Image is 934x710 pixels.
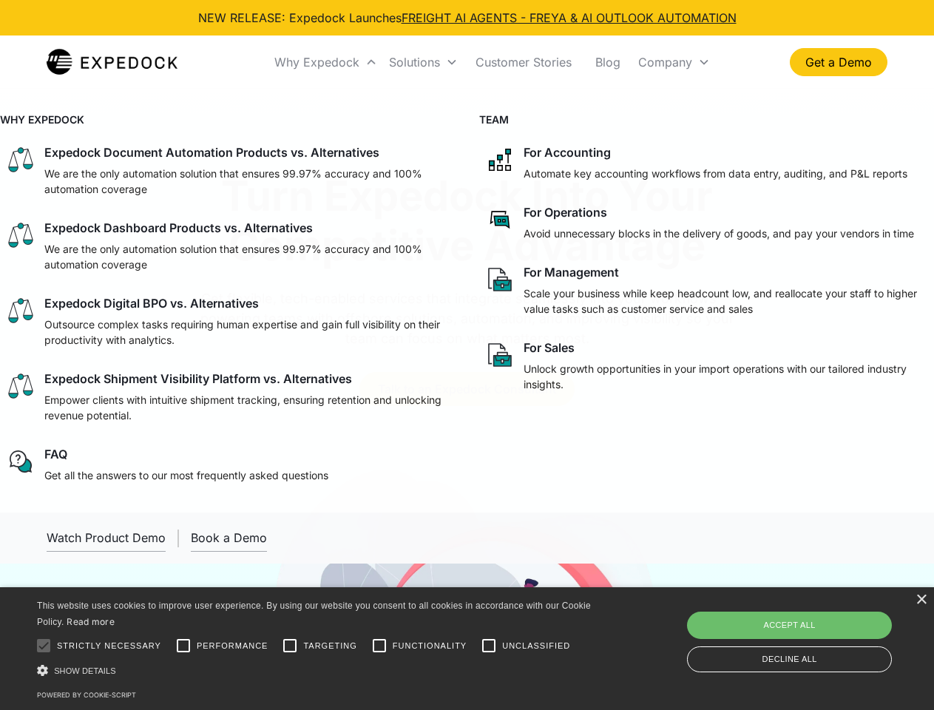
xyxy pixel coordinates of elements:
div: Company [632,37,716,87]
a: open lightbox [47,524,166,552]
a: FREIGHT AI AGENTS - FREYA & AI OUTLOOK AUTOMATION [402,10,737,25]
span: This website uses cookies to improve user experience. By using our website you consent to all coo... [37,601,591,628]
span: Strictly necessary [57,640,161,652]
div: Solutions [389,55,440,70]
div: For Operations [524,205,607,220]
span: Targeting [303,640,356,652]
div: NEW RELEASE: Expedock Launches [198,9,737,27]
iframe: Chat Widget [688,550,934,710]
a: Powered by cookie-script [37,691,136,699]
div: For Management [524,265,619,280]
img: regular chat bubble icon [6,447,35,476]
div: FAQ [44,447,67,461]
p: Automate key accounting workflows from data entry, auditing, and P&L reports [524,166,907,181]
img: scale icon [6,371,35,401]
div: Expedock Digital BPO vs. Alternatives [44,296,259,311]
div: For Accounting [524,145,611,160]
span: Show details [54,666,116,675]
p: Avoid unnecessary blocks in the delivery of goods, and pay your vendors in time [524,226,914,241]
p: We are the only automation solution that ensures 99.97% accuracy and 100% automation coverage [44,241,450,272]
p: Outsource complex tasks requiring human expertise and gain full visibility on their productivity ... [44,317,450,348]
div: Company [638,55,692,70]
a: Book a Demo [191,524,267,552]
div: Why Expedock [274,55,359,70]
a: Blog [583,37,632,87]
a: Customer Stories [464,37,583,87]
div: Expedock Document Automation Products vs. Alternatives [44,145,379,160]
div: Book a Demo [191,530,267,545]
img: rectangular chat bubble icon [485,205,515,234]
span: Performance [197,640,268,652]
img: paper and bag icon [485,340,515,370]
p: We are the only automation solution that ensures 99.97% accuracy and 100% automation coverage [44,166,450,197]
div: Show details [37,663,596,678]
img: Expedock Logo [47,47,177,77]
img: scale icon [6,296,35,325]
span: Unclassified [502,640,570,652]
a: Get a Demo [790,48,887,76]
a: Read more [67,616,115,627]
p: Get all the answers to our most frequently asked questions [44,467,328,483]
div: Watch Product Demo [47,530,166,545]
img: scale icon [6,220,35,250]
a: home [47,47,177,77]
img: paper and bag icon [485,265,515,294]
span: Functionality [393,640,467,652]
p: Empower clients with intuitive shipment tracking, ensuring retention and unlocking revenue potent... [44,392,450,423]
div: Solutions [383,37,464,87]
div: Why Expedock [268,37,383,87]
img: network like icon [485,145,515,175]
p: Scale your business while keep headcount low, and reallocate your staff to higher value tasks suc... [524,285,929,317]
div: Expedock Dashboard Products vs. Alternatives [44,220,313,235]
div: Expedock Shipment Visibility Platform vs. Alternatives [44,371,352,386]
div: For Sales [524,340,575,355]
img: scale icon [6,145,35,175]
p: Unlock growth opportunities in your import operations with our tailored industry insights. [524,361,929,392]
